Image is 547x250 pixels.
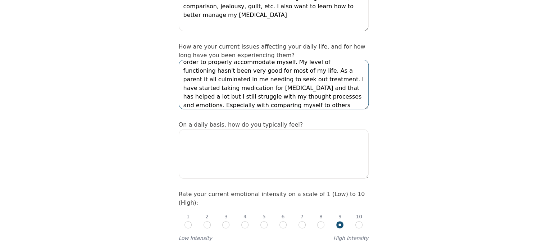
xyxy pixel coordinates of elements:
[243,213,247,220] p: 4
[179,121,303,128] label: On a daily basis, how do you typically feel?
[179,43,365,59] label: How are your current issues affecting your daily life, and for how long have you been experiencin...
[319,213,323,220] p: 8
[263,213,266,220] p: 5
[179,235,212,242] label: Low Intensity
[356,213,362,220] p: 10
[179,191,365,206] label: Rate your current emotional intensity on a scale of 1 (Low) to 10 (High):
[300,213,304,220] p: 7
[224,213,228,220] p: 3
[179,60,369,109] textarea: I have experienced these issues almost my whole life due to childhood trauma and not having the d...
[333,235,369,242] label: High Intensity
[186,213,190,220] p: 1
[338,213,342,220] p: 9
[281,213,284,220] p: 6
[205,213,209,220] p: 2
